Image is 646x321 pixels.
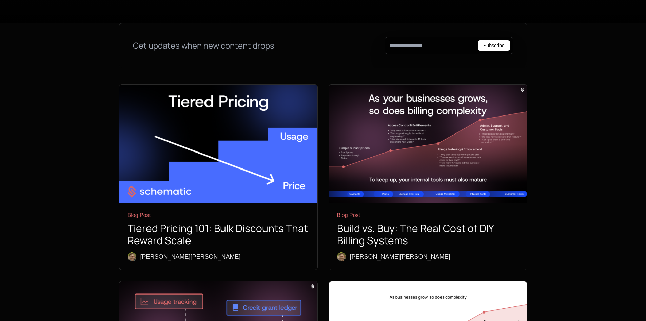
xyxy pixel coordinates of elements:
h1: Tiered Pricing 101: Bulk Discounts That Reward Scale [128,222,309,247]
button: Subscribe [478,40,510,51]
img: Tiered Pricing [119,85,317,203]
div: Get updates when new content drops [133,40,274,51]
img: As your business grows, so does billing complexity [329,85,527,203]
img: Ryan Echternacht [128,252,136,261]
a: As your business grows, so does billing complexityBlog PostBuild vs. Buy: The Real Cost of DIY Bi... [329,85,527,270]
img: Ryan Echternacht [337,252,346,261]
div: Blog Post [337,211,519,219]
div: Blog Post [128,211,309,219]
h1: Build vs. Buy: The Real Cost of DIY Billing Systems [337,222,519,247]
a: Tiered PricingBlog PostTiered Pricing 101: Bulk Discounts That Reward ScaleRyan Echternacht[PERSO... [119,85,317,270]
div: [PERSON_NAME] [PERSON_NAME] [350,252,450,262]
div: [PERSON_NAME] [PERSON_NAME] [140,252,241,262]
